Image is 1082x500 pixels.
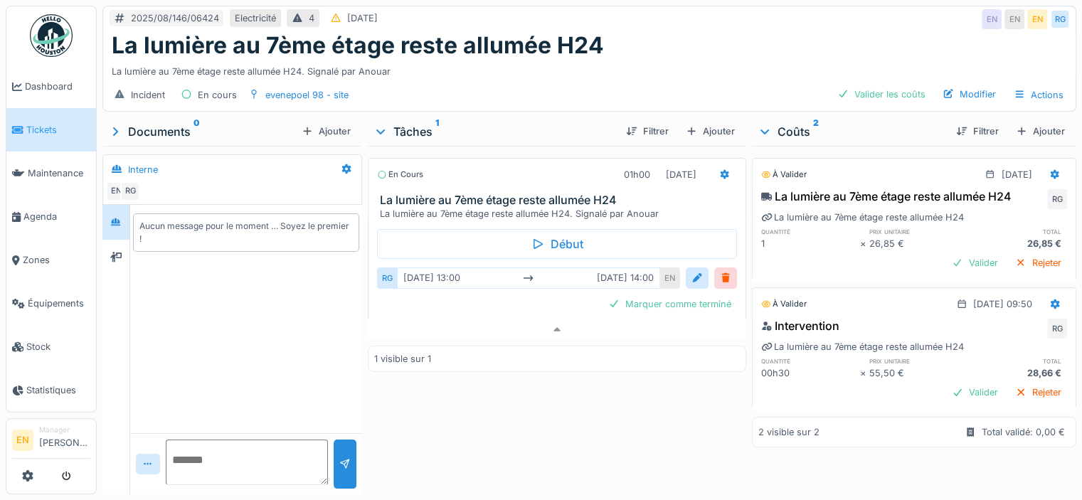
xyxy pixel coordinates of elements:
[23,210,90,223] span: Agenda
[758,123,945,140] div: Coûts
[108,123,296,140] div: Documents
[1010,122,1071,141] div: Ajouter
[6,195,96,238] a: Agenda
[860,366,869,380] div: ×
[869,366,968,380] div: 55,50 €
[761,317,839,334] div: Intervention
[39,425,90,435] div: Manager
[30,14,73,57] img: Badge_color-CXgf-gQk.svg
[377,169,423,181] div: En cours
[1027,9,1047,29] div: EN
[761,169,807,181] div: À valider
[666,168,696,181] div: [DATE]
[869,227,968,236] h6: prix unitaire
[265,88,349,102] div: evenepoel 98 - site
[968,356,1067,366] h6: total
[12,425,90,459] a: EN Manager[PERSON_NAME]
[869,356,968,366] h6: prix unitaire
[1047,189,1067,209] div: RG
[946,253,1004,272] div: Valider
[28,166,90,180] span: Maintenance
[23,253,90,267] span: Zones
[309,11,314,25] div: 4
[397,267,660,288] div: [DATE] 13:00 [DATE] 14:00
[761,237,860,250] div: 1
[761,340,964,353] div: La lumière au 7ème étage reste allumée H24
[1002,168,1032,181] div: [DATE]
[6,368,96,412] a: Statistiques
[112,59,1067,78] div: La lumière au 7ème étage reste allumée H24. Signalé par Anouar
[968,366,1067,380] div: 28,66 €
[832,85,931,104] div: Valider les coûts
[660,267,680,288] div: EN
[1050,9,1070,29] div: RG
[380,193,740,207] h3: La lumière au 7ème étage reste allumée H24
[374,352,431,366] div: 1 visible sur 1
[131,11,219,25] div: 2025/08/146/06424
[982,425,1065,439] div: Total validé: 0,00 €
[435,123,439,140] sup: 1
[968,237,1067,250] div: 26,85 €
[112,32,604,59] h1: La lumière au 7ème étage reste allumée H24
[761,298,807,310] div: À valider
[131,88,165,102] div: Incident
[377,229,737,259] div: Début
[758,425,820,439] div: 2 visible sur 2
[26,123,90,137] span: Tickets
[813,123,819,140] sup: 2
[6,282,96,325] a: Équipements
[193,123,200,140] sup: 0
[139,220,353,245] div: Aucun message pour le moment … Soyez le premier !
[869,237,968,250] div: 26,85 €
[761,227,860,236] h6: quantité
[982,9,1002,29] div: EN
[380,207,740,220] div: La lumière au 7ème étage reste allumée H24. Signalé par Anouar
[6,151,96,195] a: Maintenance
[1007,85,1070,105] div: Actions
[373,123,615,140] div: Tâches
[25,80,90,93] span: Dashboard
[235,11,276,25] div: Electricité
[624,168,650,181] div: 01h00
[120,181,140,201] div: RG
[1009,383,1067,402] div: Rejeter
[1004,9,1024,29] div: EN
[761,188,1012,205] div: La lumière au 7ème étage reste allumée H24
[968,227,1067,236] h6: total
[296,122,356,141] div: Ajouter
[1047,319,1067,339] div: RG
[1009,253,1067,272] div: Rejeter
[950,122,1004,141] div: Filtrer
[12,430,33,451] li: EN
[347,11,378,25] div: [DATE]
[106,181,126,201] div: EN
[973,297,1032,311] div: [DATE] 09:50
[39,425,90,455] li: [PERSON_NAME]
[860,237,869,250] div: ×
[761,211,964,224] div: La lumière au 7ème étage reste allumée H24
[128,163,158,176] div: Interne
[946,383,1004,402] div: Valider
[377,267,397,288] div: RG
[761,366,860,380] div: 00h30
[680,122,741,141] div: Ajouter
[620,122,674,141] div: Filtrer
[937,85,1002,104] div: Modifier
[26,340,90,353] span: Stock
[6,238,96,282] a: Zones
[603,294,737,314] div: Marquer comme terminé
[6,108,96,151] a: Tickets
[26,383,90,397] span: Statistiques
[761,356,860,366] h6: quantité
[198,88,237,102] div: En cours
[6,65,96,108] a: Dashboard
[6,325,96,368] a: Stock
[28,297,90,310] span: Équipements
